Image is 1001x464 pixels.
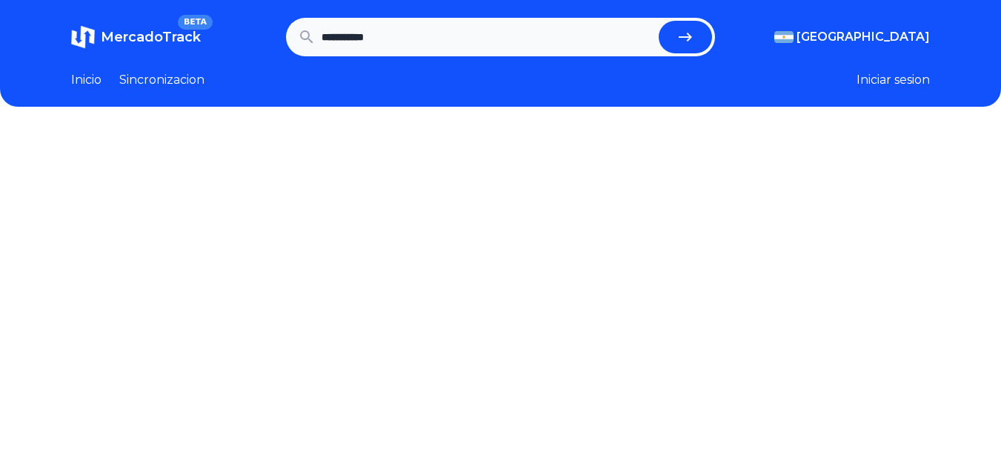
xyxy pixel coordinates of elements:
[119,71,204,89] a: Sincronizacion
[71,25,201,49] a: MercadoTrackBETA
[71,25,95,49] img: MercadoTrack
[71,71,102,89] a: Inicio
[101,29,201,45] span: MercadoTrack
[774,31,794,43] img: Argentina
[857,71,930,89] button: Iniciar sesion
[178,15,213,30] span: BETA
[774,28,930,46] button: [GEOGRAPHIC_DATA]
[797,28,930,46] span: [GEOGRAPHIC_DATA]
